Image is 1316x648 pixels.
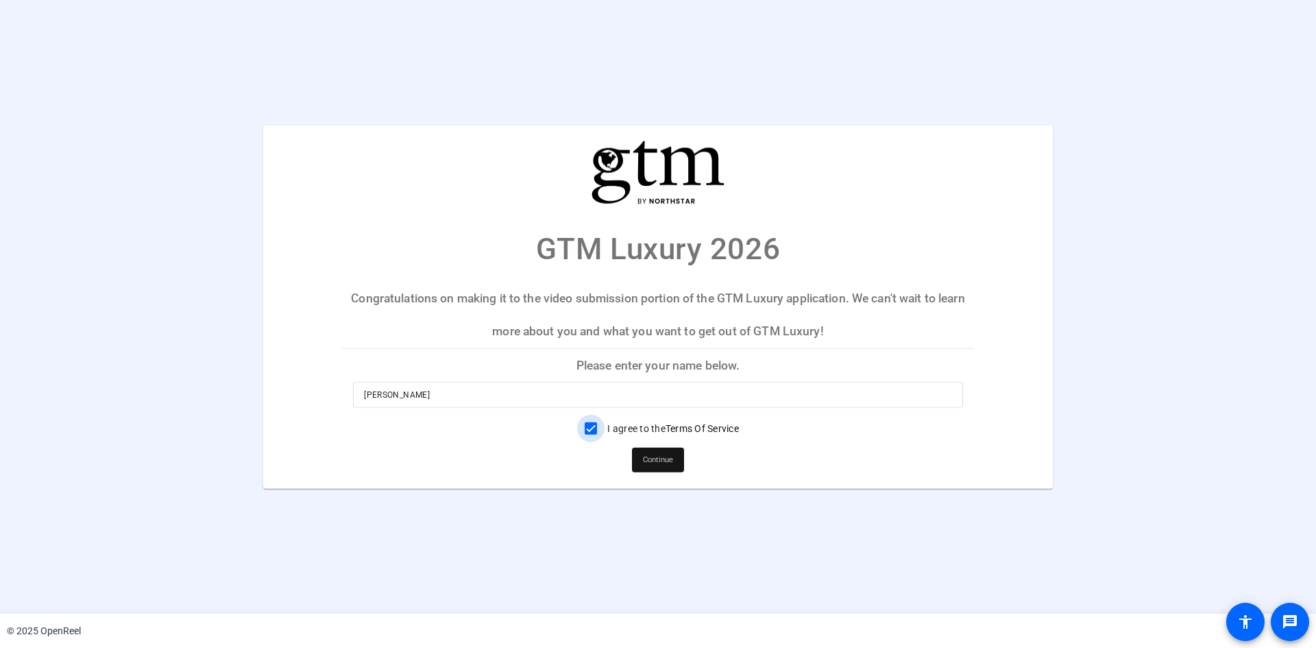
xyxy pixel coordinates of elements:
[342,348,974,381] p: Please enter your name below.
[605,422,739,435] label: I agree to the
[632,448,684,472] button: Continue
[1282,614,1298,630] mat-icon: message
[7,624,81,638] div: © 2025 OpenReel
[536,226,780,272] p: GTM Luxury 2026
[342,282,974,348] p: Congratulations on making it to the video submission portion of the GTM Luxury application. We ca...
[364,387,952,403] input: Enter your name
[643,450,673,470] span: Continue
[1237,614,1254,630] mat-icon: accessibility
[666,423,739,434] a: Terms Of Service
[589,139,727,205] img: company-logo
